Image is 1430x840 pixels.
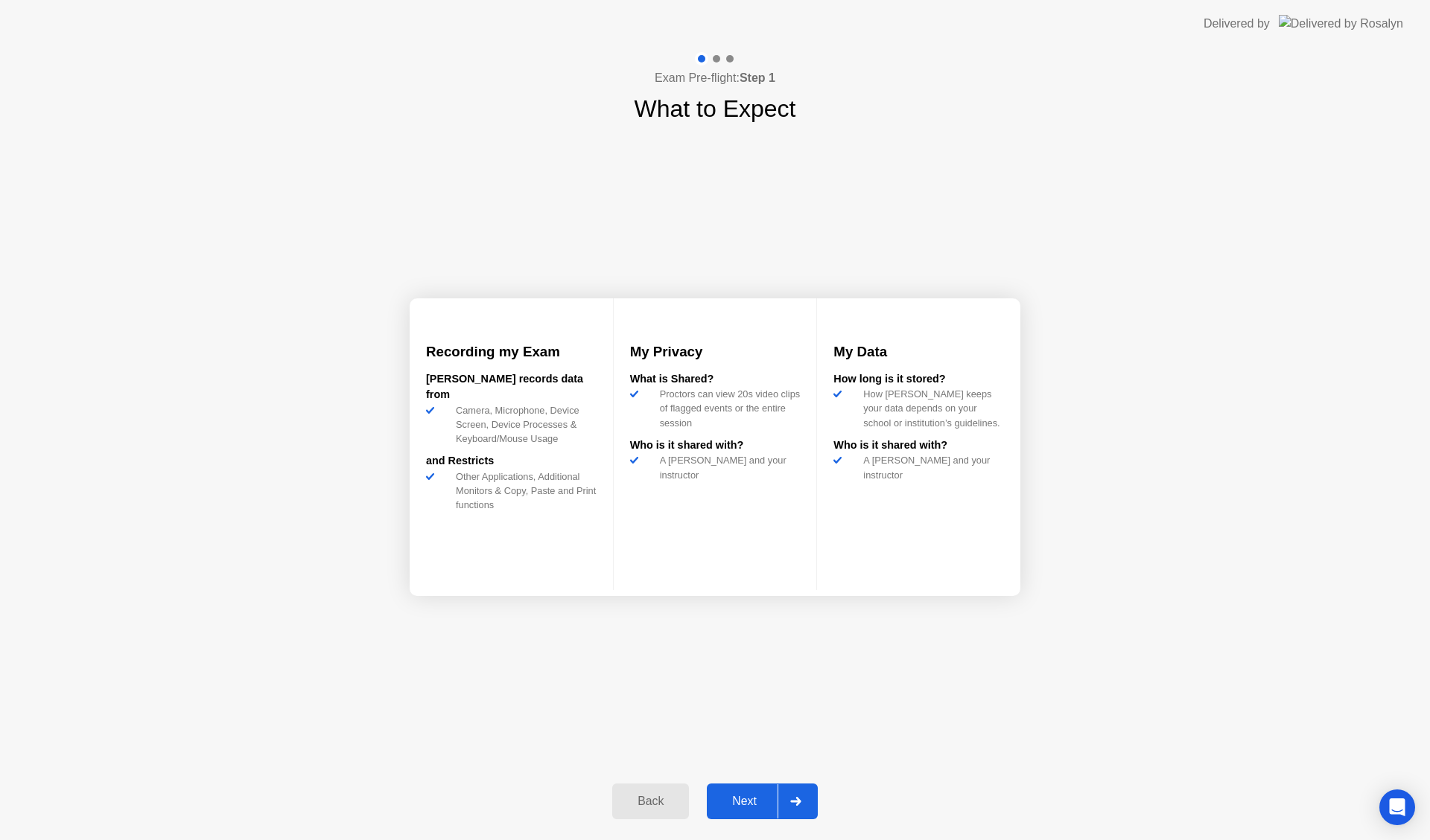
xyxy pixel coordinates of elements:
[857,453,1004,481] div: A [PERSON_NAME] and your instructor
[654,387,801,430] div: Proctors can view 20s video clips of flagged events or the entire session
[450,403,597,446] div: Camera, Microphone, Device Screen, Device Processes & Keyboard/Mouse Usage
[1204,15,1270,33] div: Delivered by
[630,371,801,388] div: What is Shared?
[630,437,801,454] div: Who is it shared with?
[426,342,597,362] h3: Recording my Exam
[655,69,775,87] h4: Exam Pre-flight:
[740,71,775,84] b: Step 1
[617,795,684,808] div: Back
[833,437,1004,454] div: Who is it shared with?
[857,387,1004,430] div: How [PERSON_NAME] keeps your data depends on your school or institution’s guidelines.
[1379,789,1415,825] div: Open Intercom Messenger
[654,453,801,481] div: A [PERSON_NAME] and your instructor
[450,469,597,513] div: Other Applications, Additional Monitors & Copy, Paste and Print functions
[1279,15,1403,32] img: Delivered by Rosalyn
[635,91,796,126] h1: What to Expect
[707,783,818,819] button: Next
[630,342,801,362] h3: My Privacy
[833,342,1004,362] h3: My Data
[426,371,597,403] div: [PERSON_NAME] records data from
[612,783,689,819] button: Back
[426,453,597,469] div: and Restricts
[833,371,1004,388] div: How long is it stored?
[711,795,778,808] div: Next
